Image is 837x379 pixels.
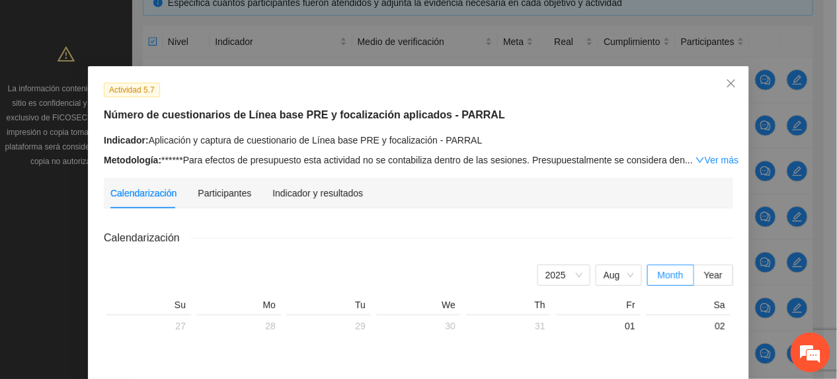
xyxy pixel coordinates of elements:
[69,67,222,85] div: Chatee con nosotros ahora
[374,299,463,314] th: We
[104,135,149,146] strong: Indicador:
[7,245,252,291] textarea: Escriba su mensaje y pulse “Intro”
[658,270,684,280] span: Month
[696,155,705,165] span: down
[651,318,725,334] div: 02
[198,186,251,200] div: Participantes
[381,318,456,334] div: 30
[104,107,733,123] h5: Número de cuestionarios de Línea base PRE y focalización aplicados - PARRAL
[112,318,186,334] div: 27
[643,299,733,314] th: Sa
[217,7,249,38] div: Minimizar ventana de chat en vivo
[553,299,643,314] th: Fr
[104,299,194,314] th: Su
[77,118,182,252] span: Estamos en línea.
[463,299,553,314] th: Th
[272,186,363,200] div: Indicador y resultados
[713,66,749,102] button: Close
[104,133,733,147] div: Aplicación y captura de cuestionario de Línea base PRE y focalización - PARRAL
[561,318,635,334] div: 01
[685,155,693,165] span: ...
[104,153,733,167] div: ******Para efectos de presupuesto esta actividad no se contabiliza dentro de las sesiones. Presup...
[194,299,284,314] th: Mo
[104,230,190,246] span: Calendarización
[284,299,374,314] th: Tu
[110,186,177,200] div: Calendarización
[202,318,276,334] div: 28
[704,270,723,280] span: Year
[726,78,737,89] span: close
[471,318,545,334] div: 31
[104,155,161,165] strong: Metodología:
[696,155,738,165] a: Expand
[604,265,634,285] span: Aug
[545,265,582,285] span: 2025
[292,318,366,334] div: 29
[104,83,160,97] span: Actividad 5.7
